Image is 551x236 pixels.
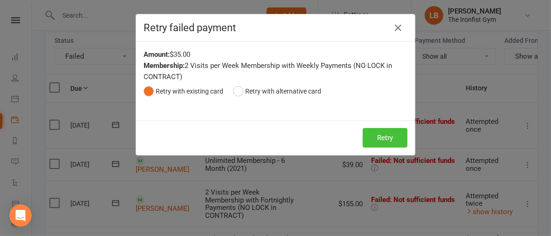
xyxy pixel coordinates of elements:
[144,82,223,100] button: Retry with existing card
[233,82,321,100] button: Retry with alternative card
[391,20,406,35] button: Close
[9,204,32,227] div: Open Intercom Messenger
[144,60,407,82] div: 2 Visits per Week Membership with Weekly Payments (NO LOCK in CONTRACT)
[144,49,407,60] div: $35.00
[363,128,407,148] button: Retry
[144,50,170,59] strong: Amount:
[144,61,185,70] strong: Membership:
[144,22,407,34] h4: Retry failed payment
